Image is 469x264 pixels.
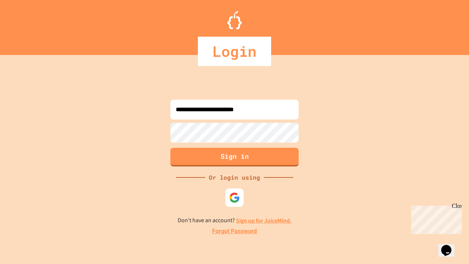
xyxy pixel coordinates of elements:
a: Forgot Password [212,227,257,236]
button: Sign in [170,148,299,166]
div: Or login using [205,173,264,182]
div: Login [198,37,271,66]
img: google-icon.svg [229,192,240,203]
div: Chat with us now!Close [3,3,51,47]
p: Don't have an account? [178,216,292,225]
iframe: chat widget [408,203,462,234]
img: Logo.svg [227,11,242,29]
iframe: chat widget [438,235,462,257]
a: Sign up for JuiceMind. [236,217,292,224]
